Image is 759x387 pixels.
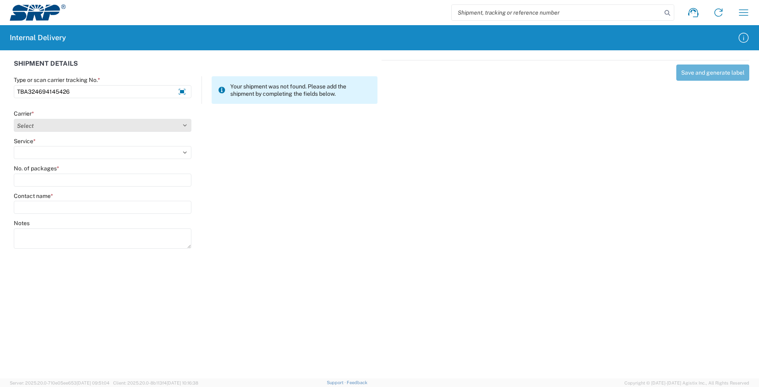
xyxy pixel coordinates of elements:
span: Client: 2025.20.0-8b113f4 [113,381,198,385]
a: Feedback [347,380,367,385]
span: Server: 2025.20.0-710e05ee653 [10,381,109,385]
span: [DATE] 09:51:04 [77,381,109,385]
label: Carrier [14,110,34,117]
h2: Internal Delivery [10,33,66,43]
label: Service [14,138,36,145]
span: [DATE] 10:16:38 [167,381,198,385]
label: Contact name [14,192,53,200]
a: Support [327,380,347,385]
span: Copyright © [DATE]-[DATE] Agistix Inc., All Rights Reserved [624,379,749,387]
label: Notes [14,219,30,227]
label: Type or scan carrier tracking No. [14,76,100,84]
div: SHIPMENT DETAILS [14,60,377,76]
img: srp [10,4,66,21]
input: Shipment, tracking or reference number [452,5,662,20]
label: No. of packages [14,165,59,172]
span: Your shipment was not found. Please add the shipment by completing the fields below. [230,83,371,97]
